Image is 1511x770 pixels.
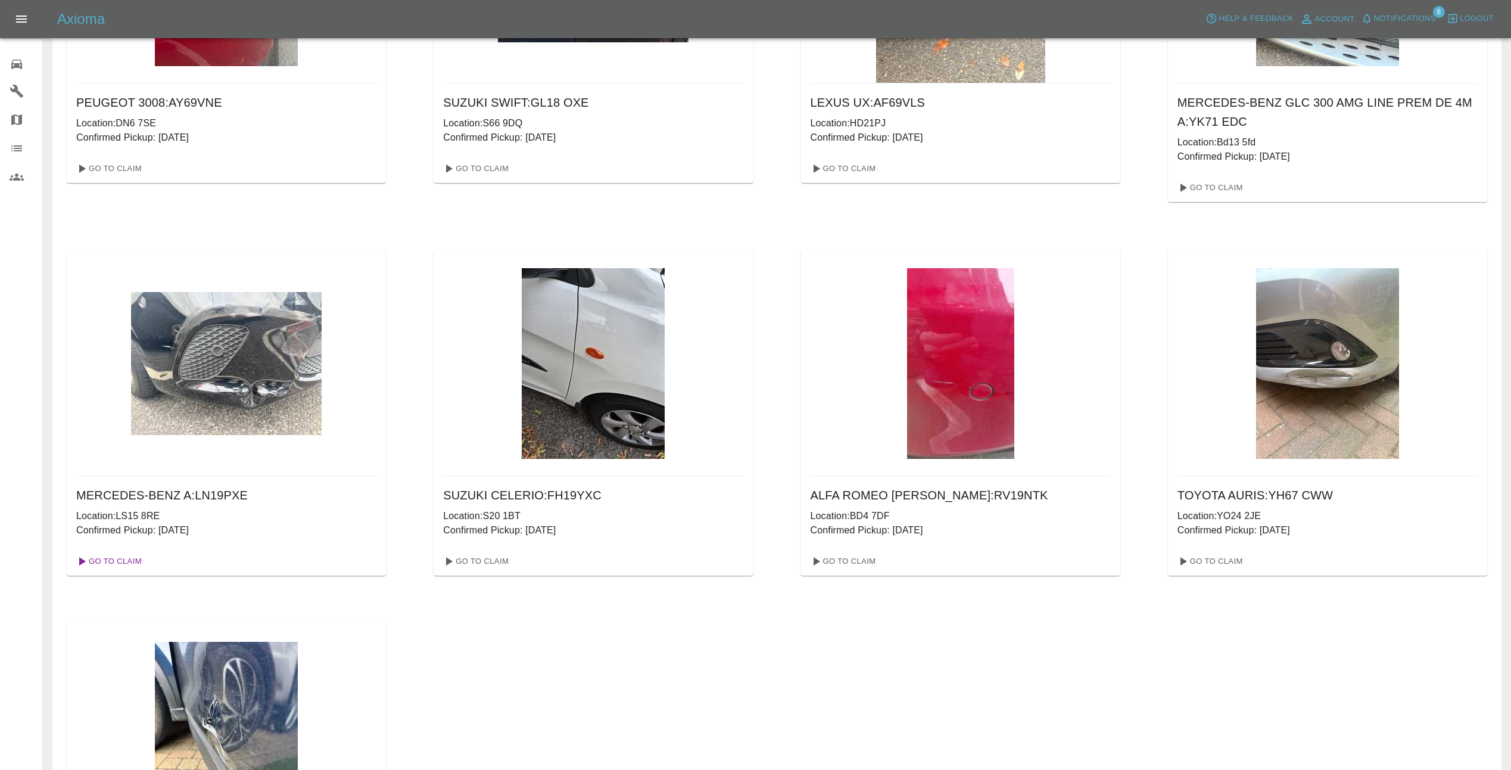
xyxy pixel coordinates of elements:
[811,131,1111,145] p: Confirmed Pickup: [DATE]
[1177,523,1478,538] p: Confirmed Pickup: [DATE]
[1177,135,1478,150] p: Location: Bd13 5fd
[1177,150,1478,164] p: Confirmed Pickup: [DATE]
[443,486,743,505] h6: SUZUKI CELERIO : FH19YXC
[76,523,376,538] p: Confirmed Pickup: [DATE]
[1358,10,1439,28] button: Notifications
[443,131,743,145] p: Confirmed Pickup: [DATE]
[443,523,743,538] p: Confirmed Pickup: [DATE]
[1219,12,1293,26] span: Help & Feedback
[1460,12,1494,26] span: Logout
[811,486,1111,505] h6: ALFA ROMEO [PERSON_NAME] : RV19NTK
[7,5,36,33] button: Open drawer
[1173,552,1246,571] a: Go To Claim
[1444,10,1497,28] button: Logout
[57,10,105,29] h5: Axioma
[811,509,1111,523] p: Location: BD4 7DF
[811,523,1111,538] p: Confirmed Pickup: [DATE]
[438,159,512,178] a: Go To Claim
[71,159,145,178] a: Go To Claim
[1297,10,1358,29] a: Account
[1315,13,1355,26] span: Account
[438,552,512,571] a: Go To Claim
[76,116,376,131] p: Location: DN6 7SE
[443,509,743,523] p: Location: S20 1BT
[443,116,743,131] p: Location: S66 9DQ
[1374,12,1436,26] span: Notifications
[1202,10,1296,28] button: Help & Feedback
[76,486,376,505] h6: MERCEDES-BENZ A : LN19PXE
[806,159,879,178] a: Go To Claim
[1177,509,1478,523] p: Location: YO24 2JE
[76,93,376,112] h6: PEUGEOT 3008 : AY69VNE
[1177,93,1478,131] h6: MERCEDES-BENZ GLC 300 AMG LINE PREM DE 4M A : YK71 EDC
[1173,178,1246,197] a: Go To Claim
[806,552,879,571] a: Go To Claim
[76,509,376,523] p: Location: LS15 8RE
[1433,6,1445,18] span: 8
[76,131,376,145] p: Confirmed Pickup: [DATE]
[1177,486,1478,505] h6: TOYOTA AURIS : YH67 CWW
[443,93,743,112] h6: SUZUKI SWIFT : GL18 OXE
[811,93,1111,112] h6: LEXUS UX : AF69VLS
[71,552,145,571] a: Go To Claim
[811,116,1111,131] p: Location: HD21PJ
